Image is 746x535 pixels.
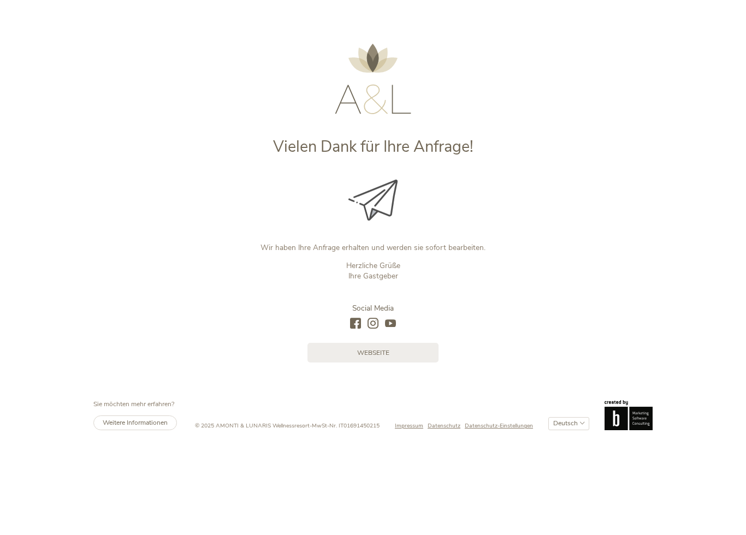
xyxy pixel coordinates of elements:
span: Vielen Dank für Ihre Anfrage! [273,136,473,157]
p: Wir haben Ihre Anfrage erhalten und werden sie sofort bearbeiten. [191,242,555,253]
img: Vielen Dank für Ihre Anfrage! [348,180,398,221]
span: Datenschutz [428,421,460,430]
a: youtube [385,318,396,330]
span: Weitere Informationen [103,418,168,427]
img: AMONTI & LUNARIS Wellnessresort [335,44,411,114]
a: instagram [368,318,378,330]
p: Herzliche Grüße Ihre Gastgeber [191,260,555,281]
a: Webseite [307,343,439,362]
span: Sie möchten mehr erfahren? [93,400,174,408]
a: Impressum [395,422,428,430]
span: MwSt-Nr. IT01691450215 [312,421,380,430]
img: Brandnamic GmbH | Leading Hospitality Solutions [605,400,653,430]
span: Webseite [357,348,389,358]
a: Datenschutz-Einstellungen [465,422,533,430]
a: Weitere Informationen [93,415,177,430]
a: Datenschutz [428,422,465,430]
span: - [310,421,312,430]
a: facebook [350,318,361,330]
span: Impressum [395,421,423,430]
span: Social Media [352,303,394,313]
span: © 2025 AMONTI & LUNARIS Wellnessresort [195,421,310,430]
